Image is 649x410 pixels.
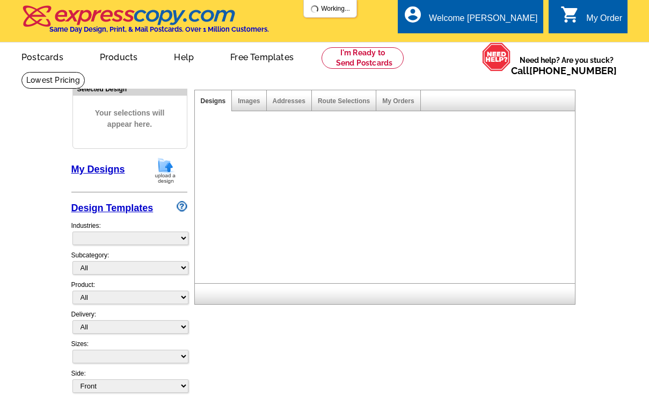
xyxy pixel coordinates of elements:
[560,12,622,25] a: shopping_cart My Order
[177,201,187,212] img: design-wizard-help-icon.png
[273,97,305,105] a: Addresses
[71,215,187,250] div: Industries:
[71,339,187,369] div: Sizes:
[511,65,617,76] span: Call
[157,44,211,69] a: Help
[71,164,125,175] a: My Designs
[71,250,187,280] div: Subcategory:
[403,5,422,24] i: account_circle
[151,157,179,184] img: upload-design
[482,42,511,71] img: help
[511,55,622,76] span: Need help? Are you stuck?
[201,97,226,105] a: Designs
[71,369,187,394] div: Side:
[81,97,179,141] span: Your selections will appear here.
[49,25,269,33] h4: Same Day Design, Print, & Mail Postcards. Over 1 Million Customers.
[71,310,187,339] div: Delivery:
[213,44,311,69] a: Free Templates
[4,44,81,69] a: Postcards
[71,203,154,213] a: Design Templates
[560,5,580,24] i: shopping_cart
[382,97,414,105] a: My Orders
[73,84,187,94] div: Selected Design
[429,13,537,28] div: Welcome [PERSON_NAME]
[586,13,622,28] div: My Order
[310,5,319,13] img: loading...
[529,65,617,76] a: [PHONE_NUMBER]
[238,97,260,105] a: Images
[318,97,370,105] a: Route Selections
[71,280,187,310] div: Product:
[21,13,269,33] a: Same Day Design, Print, & Mail Postcards. Over 1 Million Customers.
[83,44,155,69] a: Products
